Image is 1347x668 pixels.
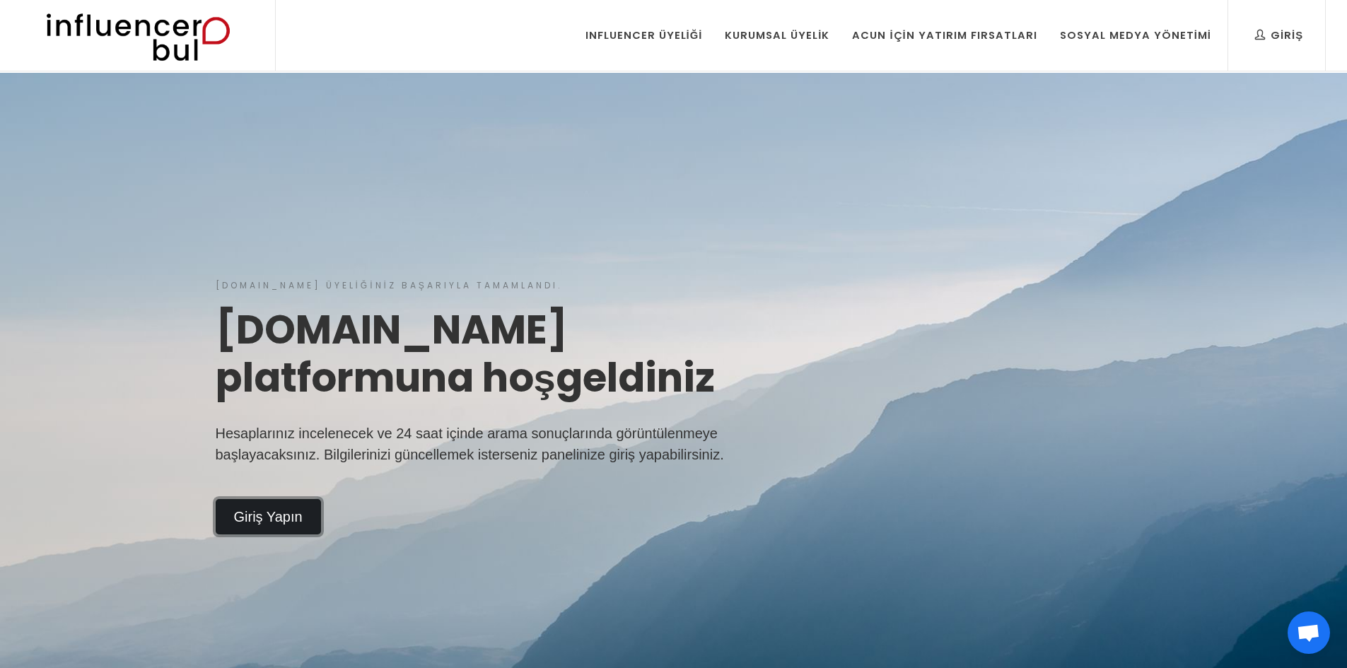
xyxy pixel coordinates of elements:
div: Influencer Üyeliği [585,28,703,43]
div: Kurumsal Üyelik [725,28,829,43]
div: Açık sohbet [1288,611,1330,654]
h6: [DOMAIN_NAME] üyeliğiniz başarıyla tamamlandı. [216,279,743,292]
div: Sosyal Medya Yönetimi [1060,28,1211,43]
p: Hesaplarınız incelenecek ve 24 saat içinde arama sonuçlarında görüntülenmeye başlayacaksınız. Bil... [216,423,743,465]
h1: [DOMAIN_NAME] platformuna hoşgeldiniz [216,306,743,401]
div: Acun İçin Yatırım Fırsatları [852,28,1037,43]
a: Giriş Yapın [216,499,321,534]
div: Giriş [1255,28,1303,43]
